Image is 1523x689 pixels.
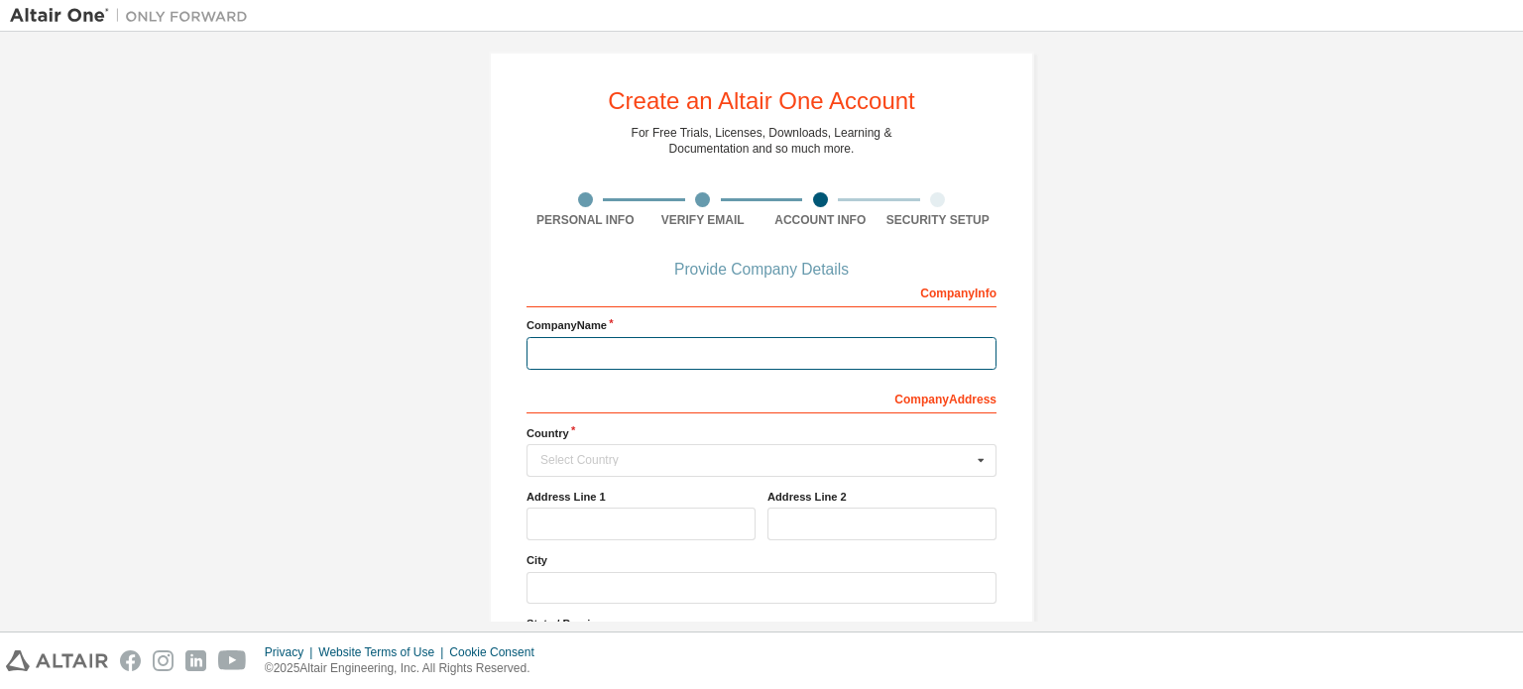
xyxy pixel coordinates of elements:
label: State / Province [527,616,996,632]
label: Country [527,425,996,441]
div: Cookie Consent [449,644,545,660]
img: instagram.svg [153,650,174,671]
img: facebook.svg [120,650,141,671]
div: Verify Email [644,212,762,228]
img: youtube.svg [218,650,247,671]
img: Altair One [10,6,258,26]
label: Company Name [527,317,996,333]
div: Company Info [527,276,996,307]
div: Select Country [540,454,972,466]
div: Personal Info [527,212,644,228]
label: Address Line 2 [767,489,996,505]
p: © 2025 Altair Engineering, Inc. All Rights Reserved. [265,660,546,677]
div: Privacy [265,644,318,660]
div: Account Info [761,212,879,228]
div: Website Terms of Use [318,644,449,660]
div: Company Address [527,382,996,413]
div: Provide Company Details [527,264,996,276]
img: linkedin.svg [185,650,206,671]
label: City [527,552,996,568]
label: Address Line 1 [527,489,756,505]
div: For Free Trials, Licenses, Downloads, Learning & Documentation and so much more. [632,125,892,157]
div: Security Setup [879,212,997,228]
div: Create an Altair One Account [608,89,915,113]
img: altair_logo.svg [6,650,108,671]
